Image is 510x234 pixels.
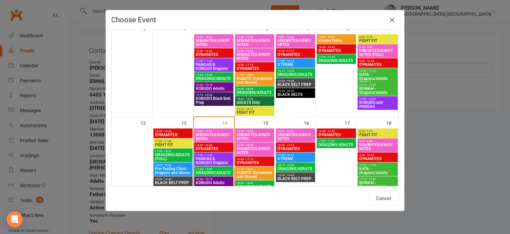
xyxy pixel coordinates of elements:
span: 17:15 - 18:00 [236,168,273,171]
span: 16:00 - 16:30 [236,50,273,53]
span: 19:15 - 20:00 [196,94,232,97]
span: 19:00 - 19:45 [277,174,314,177]
span: MINIMITES/KINDYMITES [236,133,273,141]
span: KATA - Dragons/Adults (FULL) [359,73,396,85]
span: DRAGONS/ADULTS [318,143,355,147]
span: KATA - Dragons/Adults [359,167,396,175]
span: 18:00 - 18:45 [236,88,273,91]
span: DYNAMITES [318,133,355,137]
span: Xtreme Demo [318,39,355,43]
span: 18:30 - 19:00 [155,164,191,167]
span: 18:30 - 19:15 [196,178,232,181]
span: FIGHT FIT [359,39,396,43]
span: KOBUDO Adults [196,181,232,185]
div: Open Intercom Messenger [7,211,23,227]
span: 15:30 - 16:00 [196,36,232,39]
span: MINIMITES/KINDYMITES [359,143,396,151]
span: BLACK BELTS [277,93,314,97]
span: DRAGONS/ADULTS [277,167,314,171]
span: 19:45 - 20:30 [277,90,314,93]
div: 16 [304,117,316,128]
span: Pre-Testing Clinic - Dragons and Above [155,167,191,175]
span: 17:00 - 17:45 [318,56,355,59]
span: 15:30 - 16:00 [196,130,232,133]
span: ADULTS Only [236,101,273,105]
span: KUMITE (Dynamites and Above) [236,171,273,179]
span: 9:45 - 10:30 [359,60,396,63]
span: 16:30 - 17:15 [277,144,314,147]
span: 16:00 - 16:30 [236,144,273,147]
button: Cancel [368,191,399,205]
span: 17:45 - 18:30 [155,150,191,153]
h4: Choose Event [111,16,399,24]
span: 15:30 - 16:00 [236,36,273,39]
span: 19:30 - 20:15 [236,108,273,111]
span: 11:15 - 12:00 [359,178,396,181]
span: XTREME [277,63,314,67]
span: DYNAMITES [277,53,314,57]
span: BLACK BELT PREP [277,83,314,87]
span: MINIMITES/KINDYMITES [236,39,273,47]
span: 15:30 - 16:00 [236,130,273,133]
span: BUNKAI - Dragons/Adults [359,181,396,189]
span: MINIMITES/KINDYMITES [277,133,314,141]
div: 14 [222,117,234,128]
div: 18 [386,117,398,128]
span: 17:00 - 17:45 [196,60,232,63]
div: 15 [263,117,275,128]
span: MINIMITES/KINDYMITES (FULL) [359,49,396,57]
span: 16:30 - 17:15 [236,158,273,161]
span: 16:30 - 17:15 [277,50,314,53]
span: 16:00 - 16:45 [318,46,355,49]
span: DYNAMITES [359,63,396,67]
span: DYNAMITES [318,49,355,53]
span: 9:45 - 10:30 [359,154,396,157]
span: 17:00 - 17:45 [318,140,355,143]
span: MINIMITES/KINDYMITES [236,53,273,61]
span: 12:00 - 12:45 [359,98,396,101]
span: BLACK BELT PREP [155,181,191,185]
span: BUNKAI - Dragons/Adults [359,87,396,95]
span: FIGHT FIT [359,133,396,137]
span: 17:00 - 17:45 [196,154,232,157]
span: DRAGONS/ADULTS [236,185,273,189]
span: 16:00 - 16:45 [155,130,191,133]
span: 10:30 - 11:15 [359,70,396,73]
span: DRAGONS/ADULTS [196,171,232,175]
span: 9:15 - 9:45 [359,46,396,49]
span: BLACK BELT PREP [277,177,314,181]
span: DYNAMITES [359,157,396,161]
span: FIGHT FIT [236,111,273,115]
span: KOBUDO and PANDAS [359,101,396,109]
span: 10:30 - 11:15 [359,164,396,167]
span: 15:00 - 16:00 [318,36,355,39]
span: DYNAMITES [155,133,191,137]
span: 19:00 - 19:45 [155,178,191,181]
span: 16:30 - 17:15 [236,64,273,67]
span: MINIMITES/KINDYMITES [196,133,232,141]
span: KOBUDO Black Belt Prep [196,97,232,105]
span: 8:30 - 9:15 [359,36,396,39]
span: DRAGONS/ADULTS [318,59,355,63]
span: DRAGONS/ADULTS [196,77,232,81]
span: 8:30 - 9:15 [359,130,396,133]
span: DYNAMITES [196,53,232,57]
span: MINIMITES/KINDYMITES [236,147,273,155]
span: FIGHT FIT [155,143,191,147]
span: DRAGONS/ADULTS [277,73,314,77]
span: 18:00 - 18:45 [236,182,273,185]
span: XTREME [277,157,314,161]
span: 11:15 - 12:00 [359,84,396,87]
span: KOBUDO Adults [196,87,232,91]
span: 19:00 - 19:45 [277,80,314,83]
span: 17:30 - 18:15 [277,60,314,63]
span: 9:15 - 9:45 [359,140,396,143]
span: MINIMITES/KINDYMITES [277,39,314,47]
span: 16:00 - 16:30 [277,130,314,133]
span: 17:45 - 18:30 [196,168,232,171]
span: 18:15 - 19:00 [277,70,314,73]
span: DYNAMITES [236,161,273,165]
span: 17:00 - 17:45 [155,140,191,143]
span: 17:45 - 18:30 [196,74,232,77]
span: DYNAMITES [277,147,314,151]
